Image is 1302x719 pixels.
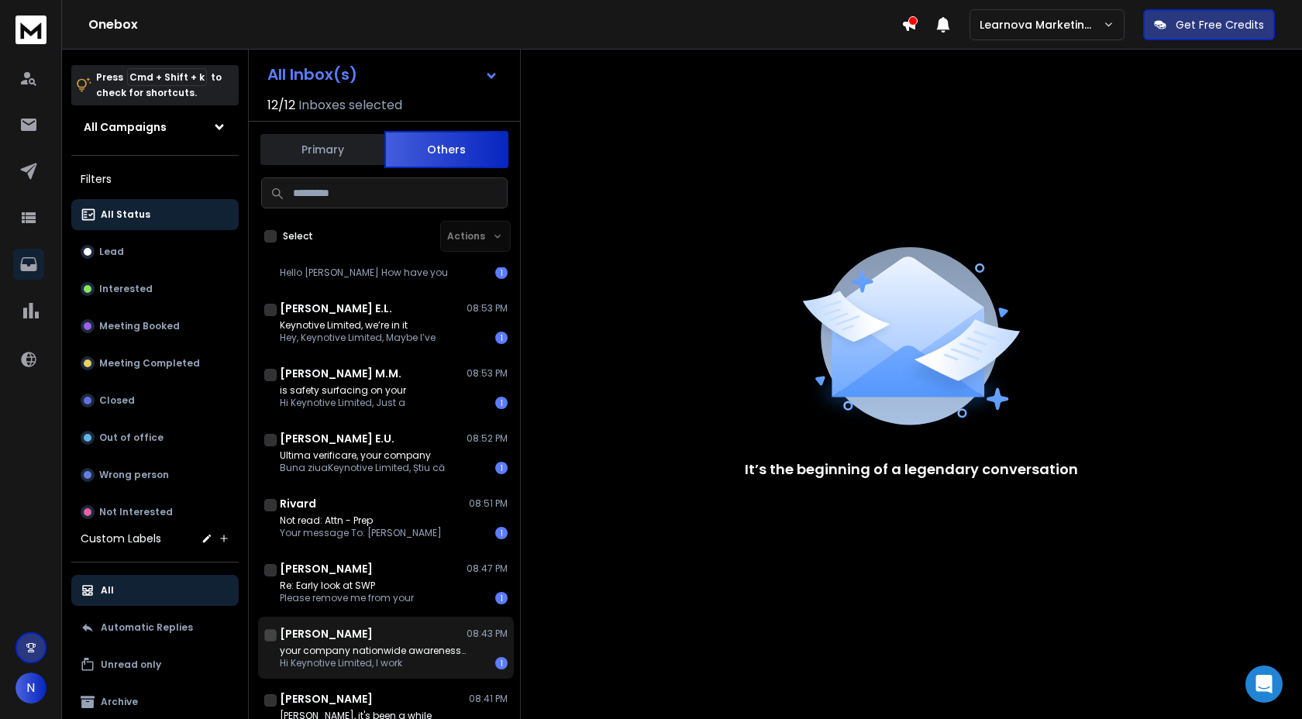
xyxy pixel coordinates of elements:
[467,562,508,575] p: 08:47 PM
[745,459,1078,480] p: It’s the beginning of a legendary conversation
[71,649,239,680] button: Unread only
[71,273,239,304] button: Interested
[280,580,414,592] p: Re: Early look at SWP
[495,332,508,344] div: 1
[267,96,295,115] span: 12 / 12
[71,236,239,267] button: Lead
[280,626,373,642] h1: [PERSON_NAME]
[384,131,508,168] button: Others
[495,592,508,604] div: 1
[71,612,239,643] button: Automatic Replies
[1245,666,1283,703] div: Open Intercom Messenger
[280,592,414,604] p: Please remove me from your
[96,70,222,101] p: Press to check for shortcuts.
[280,366,401,381] h1: [PERSON_NAME] M.M.
[280,645,466,657] p: your company nationwide awareness=0A
[1176,17,1264,33] p: Get Free Credits
[101,584,114,597] p: All
[280,332,436,344] p: Hey, Keynotive Limited, Maybe I’ve
[469,497,508,510] p: 08:51 PM
[495,462,508,474] div: 1
[467,302,508,315] p: 08:53 PM
[280,527,442,539] p: Your message To: [PERSON_NAME]
[99,357,200,370] p: Meeting Completed
[101,696,138,708] p: Archive
[71,686,239,717] button: Archive
[280,691,373,707] h1: [PERSON_NAME]
[88,15,901,34] h1: Onebox
[280,561,373,576] h1: [PERSON_NAME]
[1143,9,1275,40] button: Get Free Credits
[495,527,508,539] div: 1
[81,531,161,546] h3: Custom Labels
[101,659,161,671] p: Unread only
[71,112,239,143] button: All Campaigns
[99,469,169,481] p: Wrong person
[71,199,239,230] button: All Status
[260,132,384,167] button: Primary
[71,422,239,453] button: Out of office
[127,68,207,86] span: Cmd + Shift + k
[101,208,150,221] p: All Status
[280,657,466,669] p: Hi Keynotive Limited, I work
[495,397,508,409] div: 1
[495,657,508,669] div: 1
[469,693,508,705] p: 08:41 PM
[15,673,46,704] button: N
[84,119,167,135] h1: All Campaigns
[280,514,442,527] p: Not read: Attn - Prep
[71,575,239,606] button: All
[280,397,406,409] p: Hi Keynotive Limited, Just a
[280,267,448,279] p: Hello [PERSON_NAME] How have you
[267,67,357,82] h1: All Inbox(s)
[280,431,394,446] h1: [PERSON_NAME] E.U.
[280,319,436,332] p: Keynotive Limited, we’re in it
[15,15,46,44] img: logo
[71,497,239,528] button: Not Interested
[280,449,445,462] p: Ultima verificare, ﻿your company
[71,385,239,416] button: Closed
[255,59,511,90] button: All Inbox(s)
[280,301,392,316] h1: [PERSON_NAME] E.L.
[101,621,193,634] p: Automatic Replies
[280,462,445,474] p: Buna ziua﻿Keynotive Limited﻿, Știu că
[99,394,135,407] p: Closed
[71,168,239,190] h3: Filters
[467,367,508,380] p: 08:53 PM
[298,96,402,115] h3: Inboxes selected
[467,432,508,445] p: 08:52 PM
[467,628,508,640] p: 08:43 PM
[495,267,508,279] div: 1
[99,432,164,444] p: Out of office
[71,348,239,379] button: Meeting Completed
[71,311,239,342] button: Meeting Booked
[99,320,180,332] p: Meeting Booked
[283,230,313,243] label: Select
[99,506,173,518] p: Not Interested
[99,246,124,258] p: Lead
[99,283,153,295] p: Interested
[280,496,316,511] h1: Rivard
[980,17,1103,33] p: Learnova Marketing Emails
[71,459,239,490] button: Wrong person
[280,384,406,397] p: is safety surfacing on your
